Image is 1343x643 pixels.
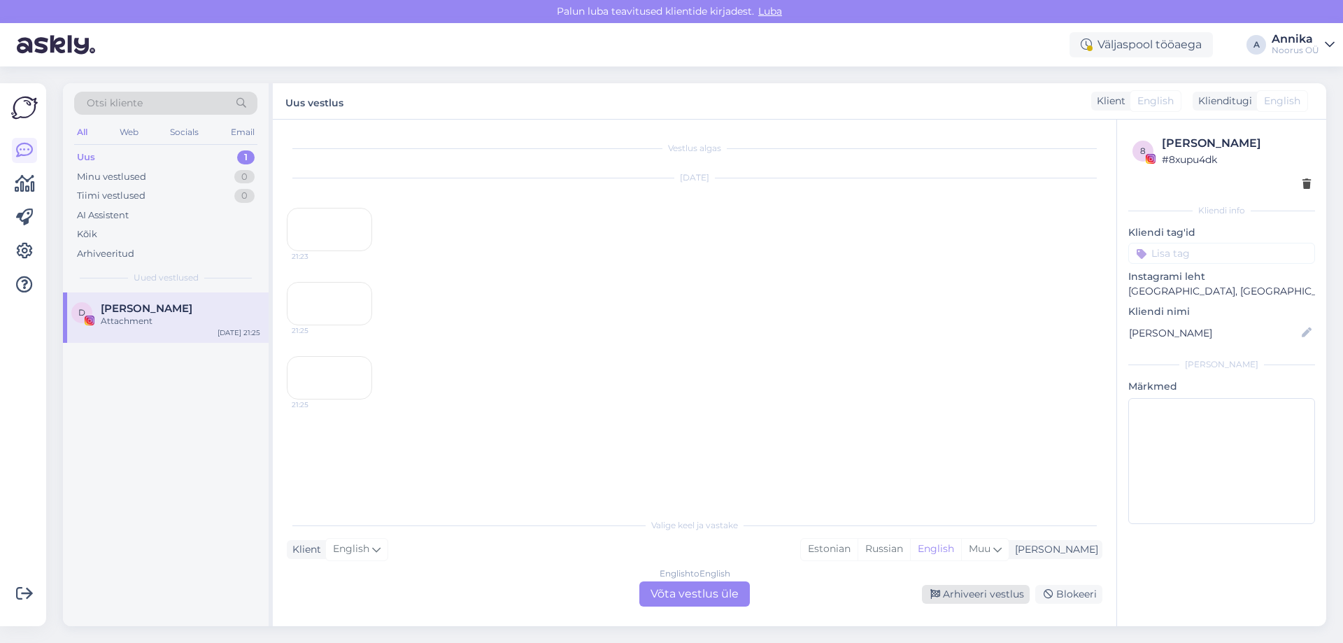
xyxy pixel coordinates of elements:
[117,123,141,141] div: Web
[639,581,750,607] div: Võta vestlus üle
[287,142,1102,155] div: Vestlus algas
[237,150,255,164] div: 1
[1128,379,1315,394] p: Märkmed
[922,585,1030,604] div: Arhiveeri vestlus
[969,542,990,555] span: Muu
[101,302,192,315] span: Diana Saar
[77,247,134,261] div: Arhiveeritud
[228,123,257,141] div: Email
[910,539,961,560] div: English
[292,400,344,410] span: 21:25
[1128,243,1315,264] input: Lisa tag
[1128,225,1315,240] p: Kliendi tag'id
[333,542,369,557] span: English
[292,325,344,336] span: 21:25
[1128,204,1315,217] div: Kliendi info
[77,189,145,203] div: Tiimi vestlused
[1035,585,1102,604] div: Blokeeri
[101,315,260,327] div: Attachment
[134,271,199,284] span: Uued vestlused
[1272,34,1319,45] div: Annika
[77,209,129,222] div: AI Assistent
[754,5,786,17] span: Luba
[1128,284,1315,299] p: [GEOGRAPHIC_DATA], [GEOGRAPHIC_DATA]
[78,307,85,318] span: D
[287,542,321,557] div: Klient
[167,123,201,141] div: Socials
[1193,94,1252,108] div: Klienditugi
[234,170,255,184] div: 0
[1272,34,1335,56] a: AnnikaNoorus OÜ
[287,519,1102,532] div: Valige keel ja vastake
[287,171,1102,184] div: [DATE]
[1009,542,1098,557] div: [PERSON_NAME]
[74,123,90,141] div: All
[218,327,260,338] div: [DATE] 21:25
[1246,35,1266,55] div: A
[234,189,255,203] div: 0
[660,567,730,580] div: English to English
[1162,152,1311,167] div: # 8xupu4dk
[1272,45,1319,56] div: Noorus OÜ
[77,227,97,241] div: Kõik
[292,251,344,262] span: 21:23
[1137,94,1174,108] span: English
[1264,94,1300,108] span: English
[1091,94,1125,108] div: Klient
[1140,146,1146,156] span: 8
[87,96,143,111] span: Otsi kliente
[77,170,146,184] div: Minu vestlused
[801,539,858,560] div: Estonian
[77,150,95,164] div: Uus
[1162,135,1311,152] div: [PERSON_NAME]
[11,94,38,121] img: Askly Logo
[1128,304,1315,319] p: Kliendi nimi
[285,92,343,111] label: Uus vestlus
[1129,325,1299,341] input: Lisa nimi
[858,539,910,560] div: Russian
[1128,269,1315,284] p: Instagrami leht
[1128,358,1315,371] div: [PERSON_NAME]
[1070,32,1213,57] div: Väljaspool tööaega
